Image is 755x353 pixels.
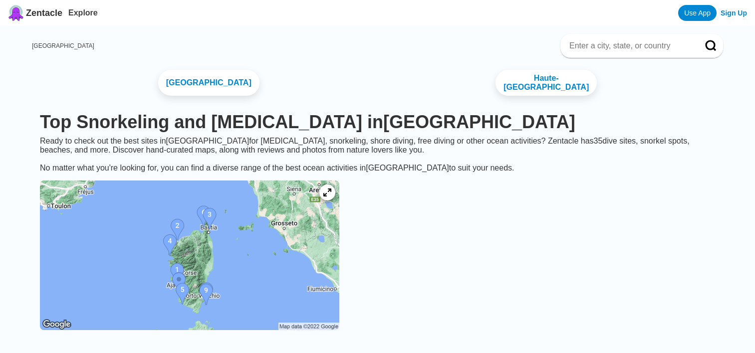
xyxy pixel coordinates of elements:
[40,180,339,330] img: Corsica dive site map
[8,5,62,21] a: Zentacle logoZentacle
[678,5,717,21] a: Use App
[158,70,259,96] a: [GEOGRAPHIC_DATA]
[68,8,98,17] a: Explore
[8,5,24,21] img: Zentacle logo
[721,9,747,17] a: Sign Up
[32,137,723,173] div: Ready to check out the best sites in [GEOGRAPHIC_DATA] for [MEDICAL_DATA], snorkeling, shore divi...
[32,42,94,49] a: [GEOGRAPHIC_DATA]
[32,173,347,340] a: Corsica dive site map
[496,70,597,96] a: Haute-[GEOGRAPHIC_DATA]
[26,8,62,18] span: Zentacle
[40,112,715,133] h1: Top Snorkeling and [MEDICAL_DATA] in [GEOGRAPHIC_DATA]
[568,41,691,51] input: Enter a city, state, or country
